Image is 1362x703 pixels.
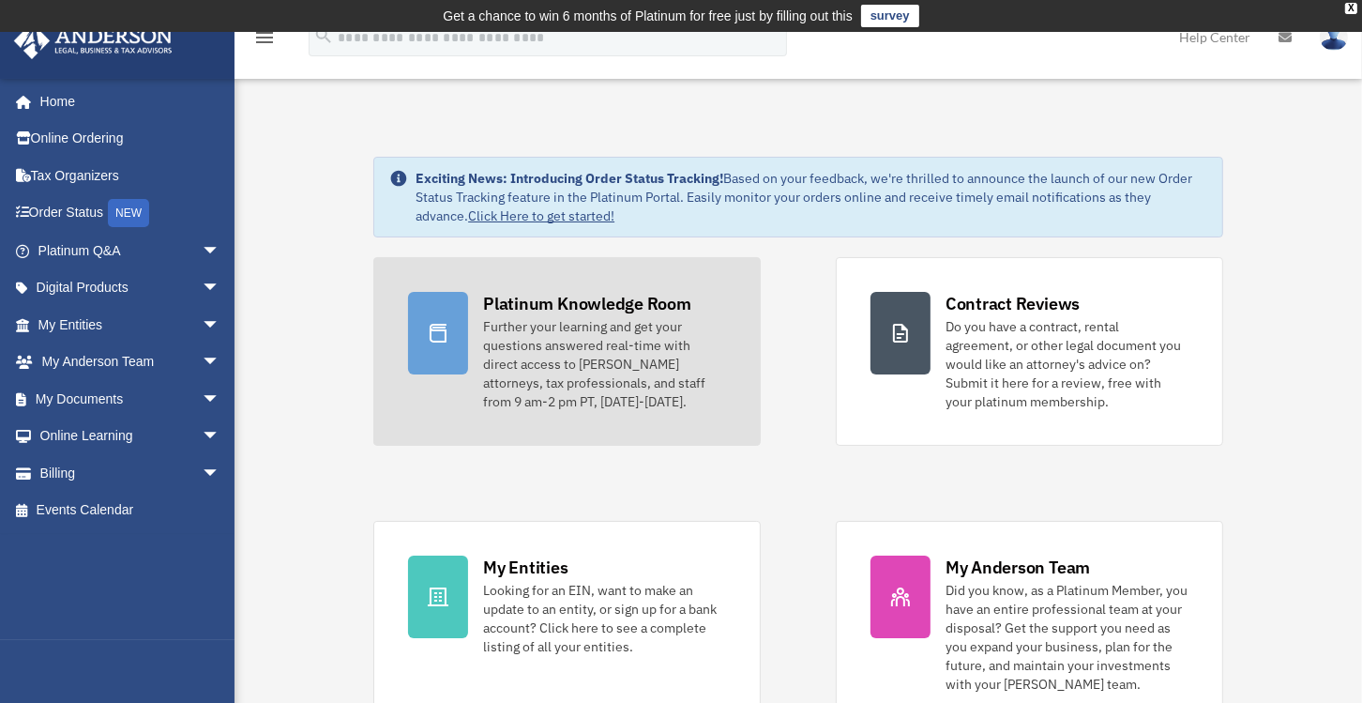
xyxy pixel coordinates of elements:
[202,380,239,419] span: arrow_drop_down
[13,194,249,233] a: Order StatusNEW
[202,454,239,493] span: arrow_drop_down
[946,556,1090,579] div: My Anderson Team
[13,306,249,344] a: My Entitiesarrow_drop_down
[253,26,276,49] i: menu
[13,120,249,158] a: Online Ordering
[13,232,249,269] a: Platinum Q&Aarrow_drop_down
[946,317,1188,411] div: Do you have a contract, rental agreement, or other legal document you would like an attorney's ad...
[253,33,276,49] a: menu
[13,157,249,194] a: Tax Organizers
[946,292,1080,315] div: Contract Reviews
[483,581,726,656] div: Looking for an EIN, want to make an update to an entity, or sign up for a bank account? Click her...
[13,454,249,492] a: Billingarrow_drop_down
[1345,3,1357,14] div: close
[202,344,239,382] span: arrow_drop_down
[416,169,1207,225] div: Based on your feedback, we're thrilled to announce the launch of our new Order Status Tracking fe...
[13,344,249,381] a: My Anderson Teamarrow_drop_down
[13,418,249,455] a: Online Learningarrow_drop_down
[108,199,149,227] div: NEW
[443,5,853,27] div: Get a chance to win 6 months of Platinum for free just by filling out this
[13,380,249,418] a: My Documentsarrow_drop_down
[861,5,919,27] a: survey
[483,292,691,315] div: Platinum Knowledge Room
[202,232,239,270] span: arrow_drop_down
[483,556,567,579] div: My Entities
[13,83,239,120] a: Home
[483,317,726,411] div: Further your learning and get your questions answered real-time with direct access to [PERSON_NAM...
[202,418,239,456] span: arrow_drop_down
[946,581,1188,694] div: Did you know, as a Platinum Member, you have an entire professional team at your disposal? Get th...
[416,170,723,187] strong: Exciting News: Introducing Order Status Tracking!
[202,306,239,344] span: arrow_drop_down
[1320,23,1348,51] img: User Pic
[468,207,614,224] a: Click Here to get started!
[313,25,334,46] i: search
[13,269,249,307] a: Digital Productsarrow_drop_down
[202,269,239,308] span: arrow_drop_down
[836,257,1223,446] a: Contract Reviews Do you have a contract, rental agreement, or other legal document you would like...
[13,492,249,529] a: Events Calendar
[8,23,178,59] img: Anderson Advisors Platinum Portal
[373,257,761,446] a: Platinum Knowledge Room Further your learning and get your questions answered real-time with dire...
